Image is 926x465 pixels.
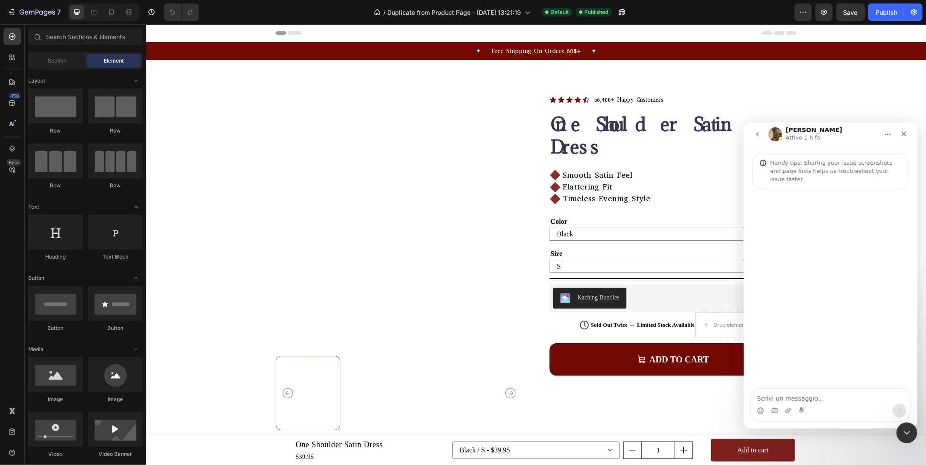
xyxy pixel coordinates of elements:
div: Video [28,450,83,458]
p: 56,400+ Happy Customers [448,71,517,80]
div: Publish [876,8,897,17]
button: Save [836,3,865,21]
span: Save [844,9,858,16]
div: Heading [28,253,83,261]
p: Flattering Fit [416,158,466,168]
span: Toggle open [129,200,143,214]
div: ADD TO CART [503,329,563,341]
img: KachingBundles.png [414,269,424,279]
div: Row [88,127,143,135]
div: Image [88,395,143,403]
div: Row [88,182,143,189]
span: Toggle open [129,74,143,88]
strong: Sold Out Twice -- Limited Stock Available [445,297,548,304]
button: Carousel Next Arrow [359,364,369,374]
span: Text [28,203,39,211]
span: Toggle open [129,271,143,285]
button: Add to cart [565,415,649,438]
div: Beta [7,159,21,166]
input: Search Sections & Elements [28,28,143,45]
div: 450 [8,93,21,100]
div: Image [28,395,83,403]
button: decrement [478,418,495,434]
div: Row [28,127,83,135]
span: Element [104,57,124,65]
iframe: Design area [146,24,926,465]
div: Text Block [88,253,143,261]
div: Button [28,324,83,332]
legend: Color [403,191,422,203]
div: Undo/Redo [164,3,199,21]
div: Add to cart [591,420,622,432]
div: Row [28,182,83,189]
button: Kaching Bundles [407,263,480,284]
button: increment [529,418,546,434]
h1: One Shoulder Satin Dress [403,88,650,135]
span: Button [28,274,44,282]
span: Published [584,8,608,16]
span: Section [48,57,67,65]
div: $39.95 [148,427,237,438]
span: Layout [28,77,45,85]
span: / [383,8,386,17]
legend: Size [403,223,417,236]
span: Toggle open [129,342,143,356]
iframe: Intercom live chat [896,422,917,443]
button: 7 [3,3,65,21]
div: Drop element here [567,297,613,304]
p: ✦ Free Shipping On Orders 60$+ ✦ [1,22,779,31]
button: Publish [868,3,905,21]
span: Media [28,345,43,353]
span: Default [550,8,569,16]
p: Smooth Satin Feel [416,146,486,156]
p: 7 [57,7,61,17]
div: Kaching Bundles [431,269,473,278]
button: ADD TO CART [403,319,650,351]
div: Video Banner [88,450,143,458]
iframe: Intercom live chat [744,123,917,428]
h1: One Shoulder Satin Dress [148,414,237,427]
div: Button [88,324,143,332]
span: Duplicate from Product Page - [DATE] 13:21:19 [387,8,521,17]
p: Timeless Evening Style [416,169,504,179]
input: quantity [495,418,529,434]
